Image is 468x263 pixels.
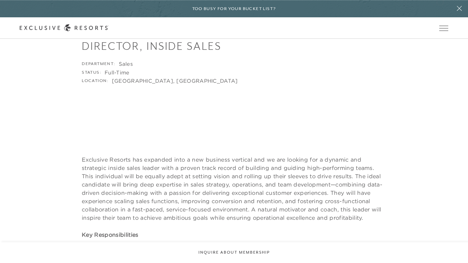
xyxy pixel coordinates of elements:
div: Status: [82,69,101,76]
div: Location: [82,78,108,84]
p: Exclusive Resorts has expanded into a new business vertical and we are looking for a dynamic and ... [82,155,386,222]
div: Full-Time [105,69,130,76]
button: Open navigation [439,26,448,30]
h3: Director, Inside Sales [82,38,386,54]
div: Department: [82,61,115,67]
div: Sales [119,61,133,67]
h6: Too busy for your bucket list? [192,6,276,12]
strong: Key Responsibilities [82,231,138,238]
div: [GEOGRAPHIC_DATA], [GEOGRAPHIC_DATA] [112,78,238,84]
